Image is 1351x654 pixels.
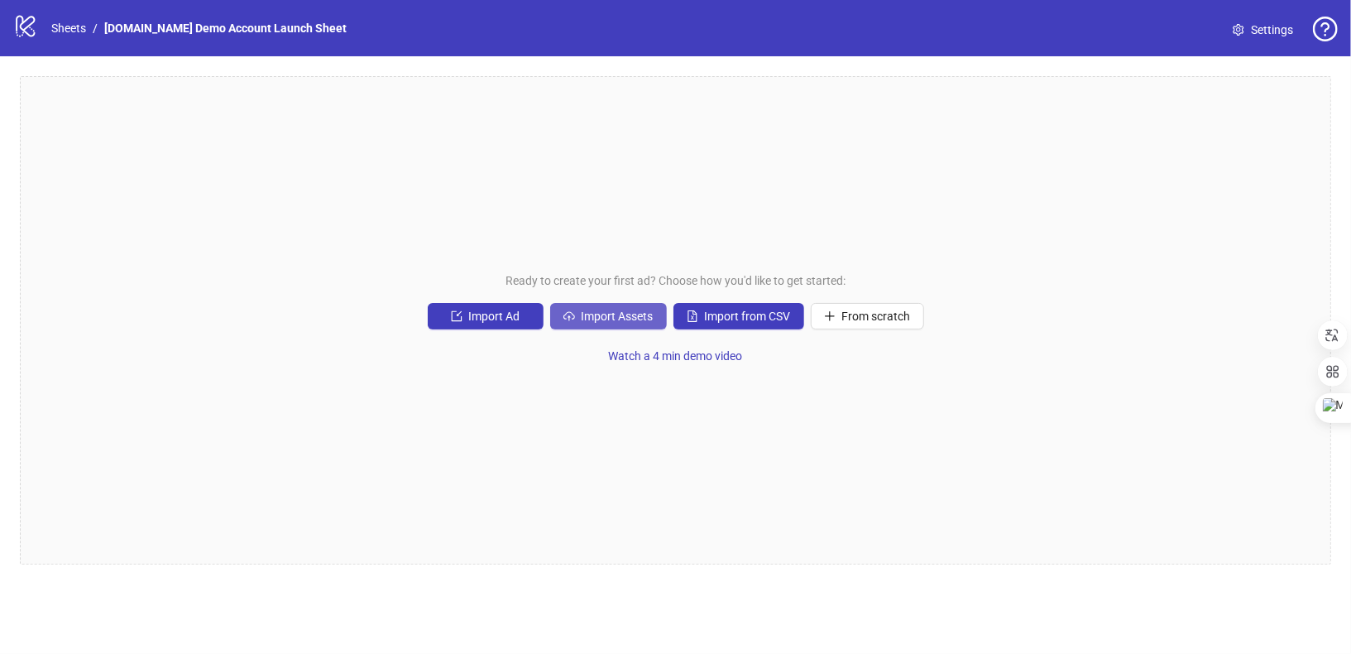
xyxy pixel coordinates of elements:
span: file-excel [687,310,698,322]
span: Import Ad [469,310,520,323]
span: Import from CSV [705,310,791,323]
span: Settings [1251,21,1293,39]
a: [DOMAIN_NAME] Demo Account Launch Sheet [101,19,350,37]
a: Settings [1219,17,1306,43]
span: cloud-upload [563,310,575,322]
button: Import from CSV [673,303,804,329]
span: question-circle [1313,17,1338,41]
span: From scratch [842,310,911,323]
button: From scratch [811,303,924,329]
span: setting [1233,24,1244,36]
a: Sheets [48,19,89,37]
li: / [93,19,98,37]
button: Import Ad [428,303,544,329]
span: Import Assets [582,310,654,323]
span: plus [824,310,836,322]
button: Watch a 4 min demo video [596,343,756,369]
button: Import Assets [550,303,667,329]
span: Ready to create your first ad? Choose how you'd like to get started: [505,272,846,290]
span: import [451,310,462,322]
span: Watch a 4 min demo video [609,349,743,363]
